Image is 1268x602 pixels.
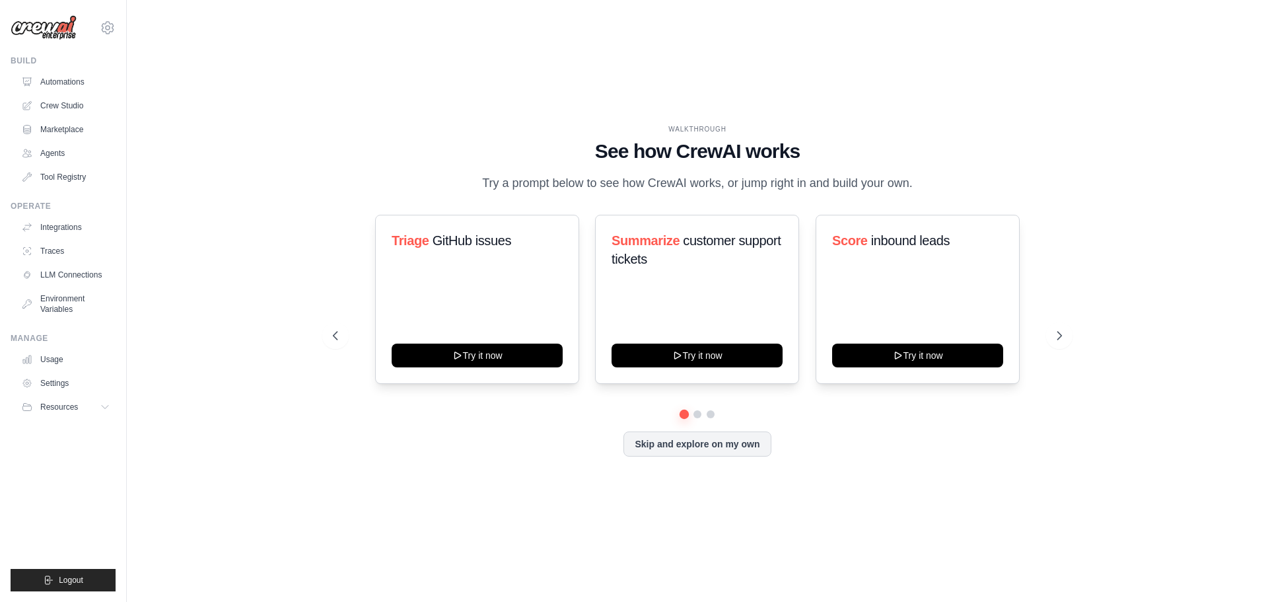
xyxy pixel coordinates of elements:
[870,233,949,248] span: inbound leads
[433,233,511,248] span: GitHub issues
[333,124,1062,134] div: WALKTHROUGH
[40,402,78,412] span: Resources
[11,201,116,211] div: Operate
[612,233,781,266] span: customer support tickets
[16,264,116,285] a: LLM Connections
[832,344,1003,367] button: Try it now
[392,344,563,367] button: Try it now
[16,288,116,320] a: Environment Variables
[16,349,116,370] a: Usage
[16,217,116,238] a: Integrations
[16,167,116,188] a: Tool Registry
[59,575,83,585] span: Logout
[333,139,1062,163] h1: See how CrewAI works
[11,333,116,344] div: Manage
[16,396,116,418] button: Resources
[623,432,771,457] button: Skip and explore on my own
[16,373,116,394] a: Settings
[16,95,116,116] a: Crew Studio
[11,569,116,591] button: Logout
[832,233,868,248] span: Score
[16,143,116,164] a: Agents
[612,344,783,367] button: Try it now
[392,233,429,248] span: Triage
[475,174,919,193] p: Try a prompt below to see how CrewAI works, or jump right in and build your own.
[16,71,116,93] a: Automations
[16,119,116,140] a: Marketplace
[11,56,116,66] div: Build
[11,15,77,40] img: Logo
[612,233,680,248] span: Summarize
[16,241,116,262] a: Traces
